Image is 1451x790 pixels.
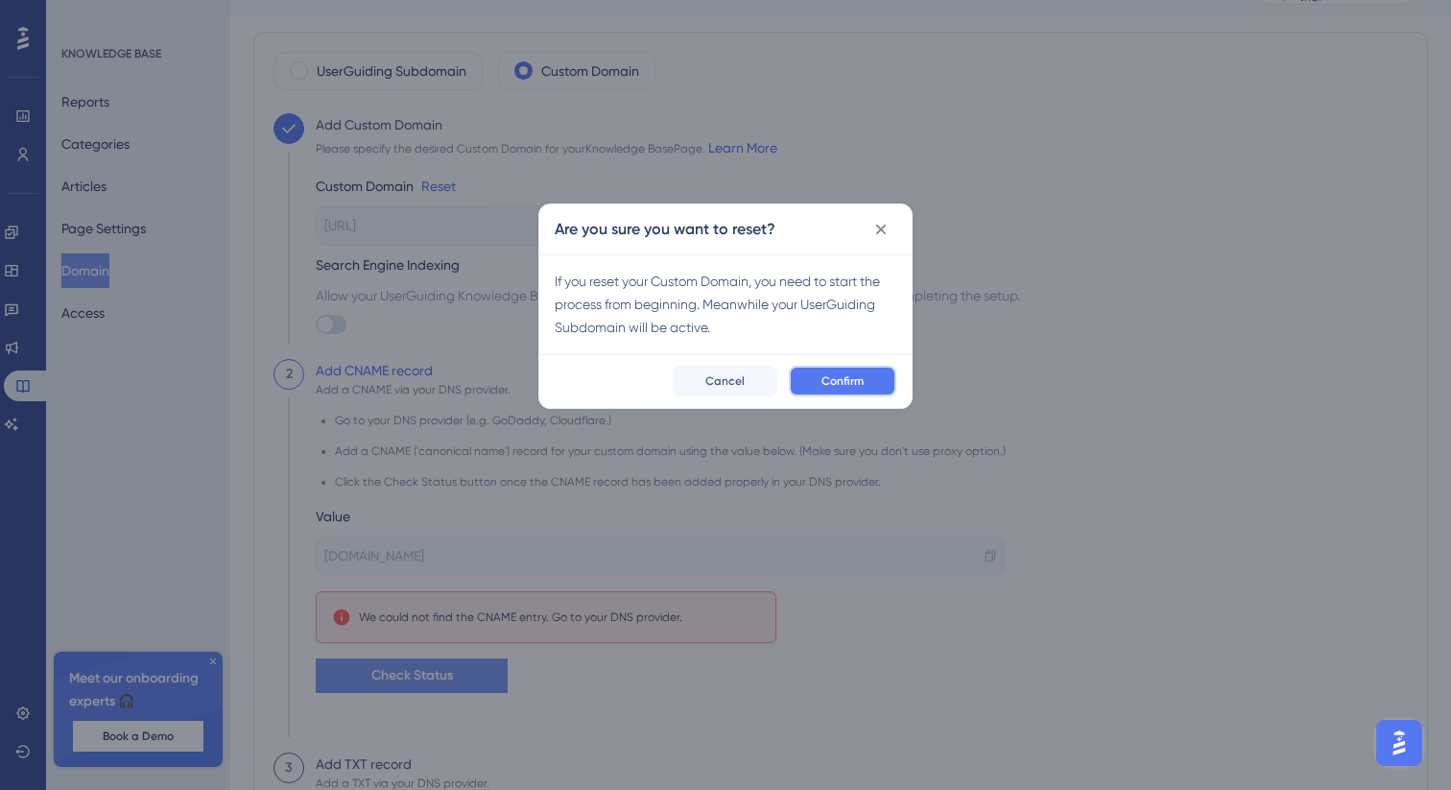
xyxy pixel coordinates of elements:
span: Confirm [821,373,864,389]
iframe: UserGuiding AI Assistant Launcher [1370,714,1428,772]
div: If you reset your Custom Domain, you need to start the process from beginning. Meanwhile your Use... [555,270,896,339]
h2: Are you sure you want to reset? [555,218,775,241]
span: Cancel [705,373,745,389]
